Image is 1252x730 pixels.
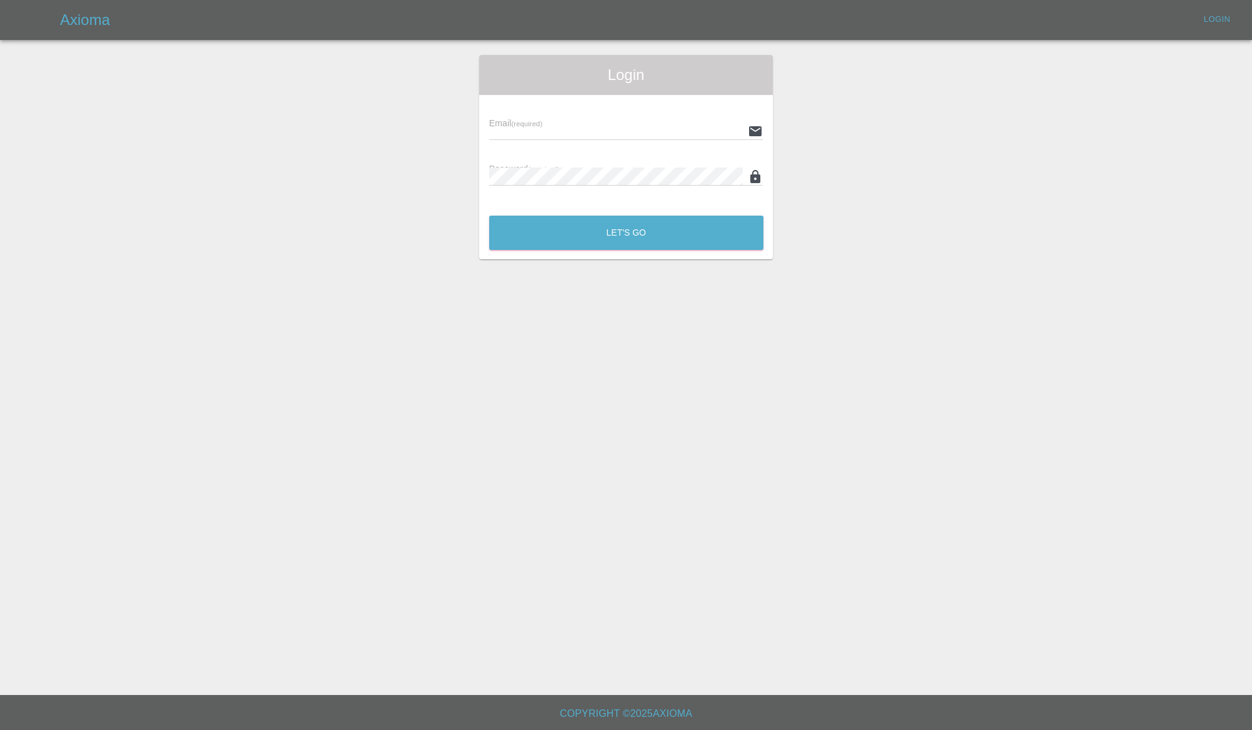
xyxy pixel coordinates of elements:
h6: Copyright © 2025 Axioma [10,705,1242,722]
span: Password [489,164,559,174]
span: Login [489,65,763,85]
h5: Axioma [60,10,110,30]
small: (required) [511,120,542,127]
span: Email [489,118,542,128]
a: Login [1197,10,1237,29]
button: Let's Go [489,216,763,250]
small: (required) [528,166,559,173]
